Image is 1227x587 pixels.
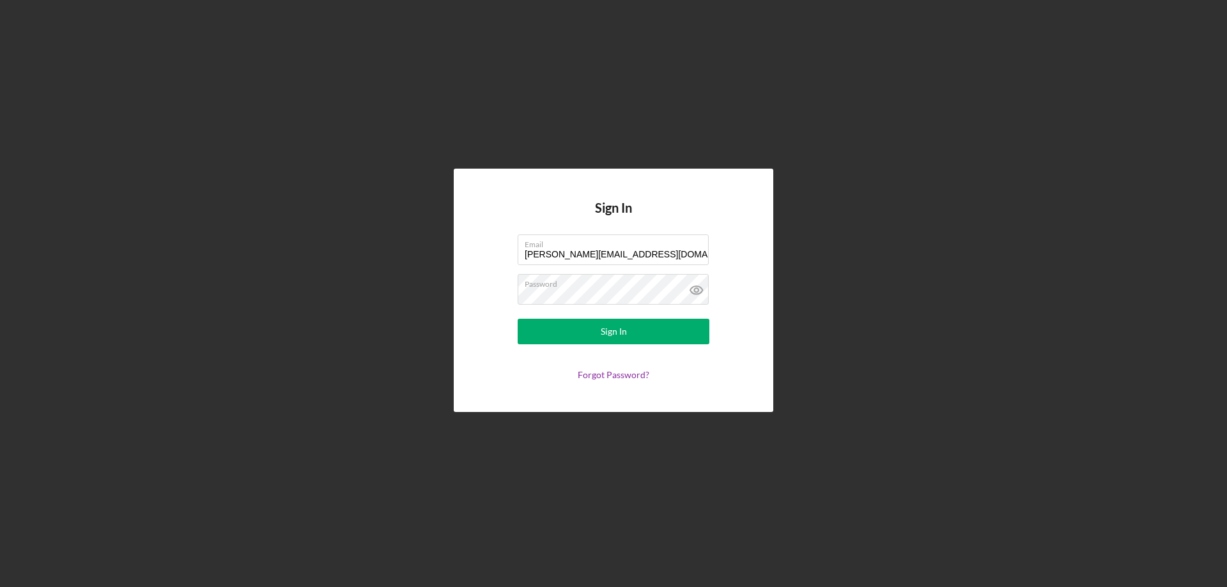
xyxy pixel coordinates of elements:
[578,369,649,380] a: Forgot Password?
[518,319,709,344] button: Sign In
[525,275,709,289] label: Password
[525,235,709,249] label: Email
[601,319,627,344] div: Sign In
[595,201,632,234] h4: Sign In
